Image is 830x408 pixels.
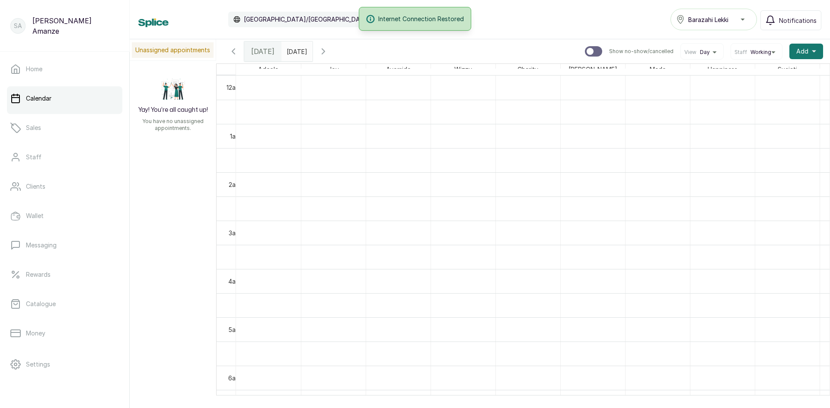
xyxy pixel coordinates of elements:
p: Home [26,65,42,73]
span: Wizzy [453,64,474,75]
p: Clients [26,182,45,191]
span: Ayomide [384,64,412,75]
span: Joy [326,64,341,75]
p: Messaging [26,241,57,250]
p: Catalogue [26,300,56,308]
span: Day [700,49,710,56]
span: [DATE] [251,46,275,57]
p: Unassigned appointments [132,42,214,58]
p: You have no unassigned appointments. [135,118,211,132]
div: [DATE] [244,41,281,61]
a: Home [7,57,122,81]
a: Messaging [7,233,122,257]
a: Rewards [7,263,122,287]
span: Internet Connection Restored [378,14,464,23]
span: View [684,49,696,56]
a: Catalogue [7,292,122,316]
div: 12am [225,83,242,92]
a: Staff [7,145,122,169]
span: Staff [734,49,747,56]
button: StaffWorking [734,49,779,56]
a: Clients [7,174,122,199]
div: 1am [228,132,242,141]
button: ViewDay [684,49,720,56]
a: Wallet [7,204,122,228]
span: Working [750,49,771,56]
span: Happiness [706,64,739,75]
div: 5am [227,325,242,334]
span: Made [648,64,667,75]
span: [PERSON_NAME] [567,64,619,75]
p: Calendar [26,94,51,103]
a: Money [7,321,122,345]
a: Settings [7,352,122,376]
a: Calendar [7,86,122,111]
div: 6am [227,373,242,383]
p: Settings [26,360,50,369]
div: 4am [227,277,242,286]
p: Rewards [26,270,51,279]
span: Adeola [256,64,280,75]
p: Money [26,329,45,338]
button: Add [789,44,823,59]
span: Add [796,47,808,56]
div: 3am [227,228,242,237]
p: Staff [26,153,41,161]
h2: Yay! You’re all caught up! [138,106,208,114]
p: Show no-show/cancelled [609,48,674,55]
p: Wallet [26,212,44,220]
a: Sales [7,116,122,140]
p: Sales [26,123,41,132]
span: Suciati [776,64,799,75]
div: 2am [227,180,242,189]
span: Charity [516,64,540,75]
